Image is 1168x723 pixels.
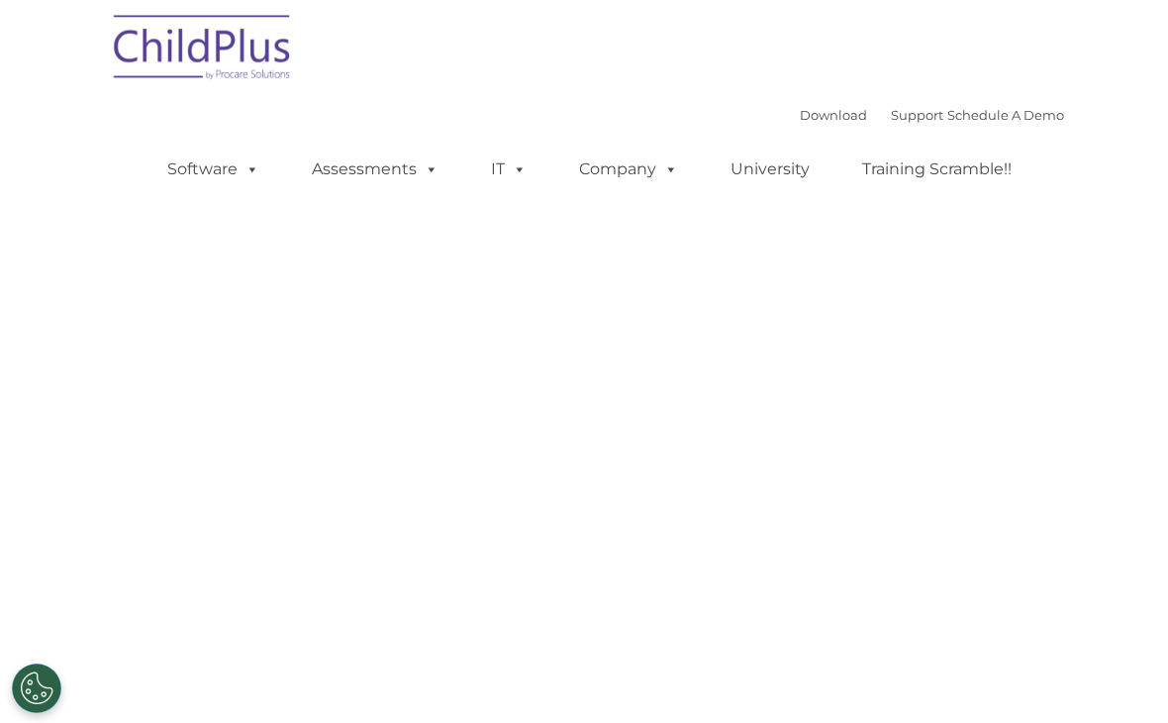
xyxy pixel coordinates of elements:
a: Schedule A Demo [947,107,1064,123]
a: Download [800,107,867,123]
a: IT [471,150,546,189]
a: Company [559,150,698,189]
a: Assessments [292,150,458,189]
img: ChildPlus by Procare Solutions [104,1,302,100]
a: Training Scramble!! [842,150,1031,189]
a: University [711,150,829,189]
button: Cookies Settings [12,664,61,713]
a: Software [147,150,279,189]
a: Support [891,107,943,123]
font: | [800,107,1064,123]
